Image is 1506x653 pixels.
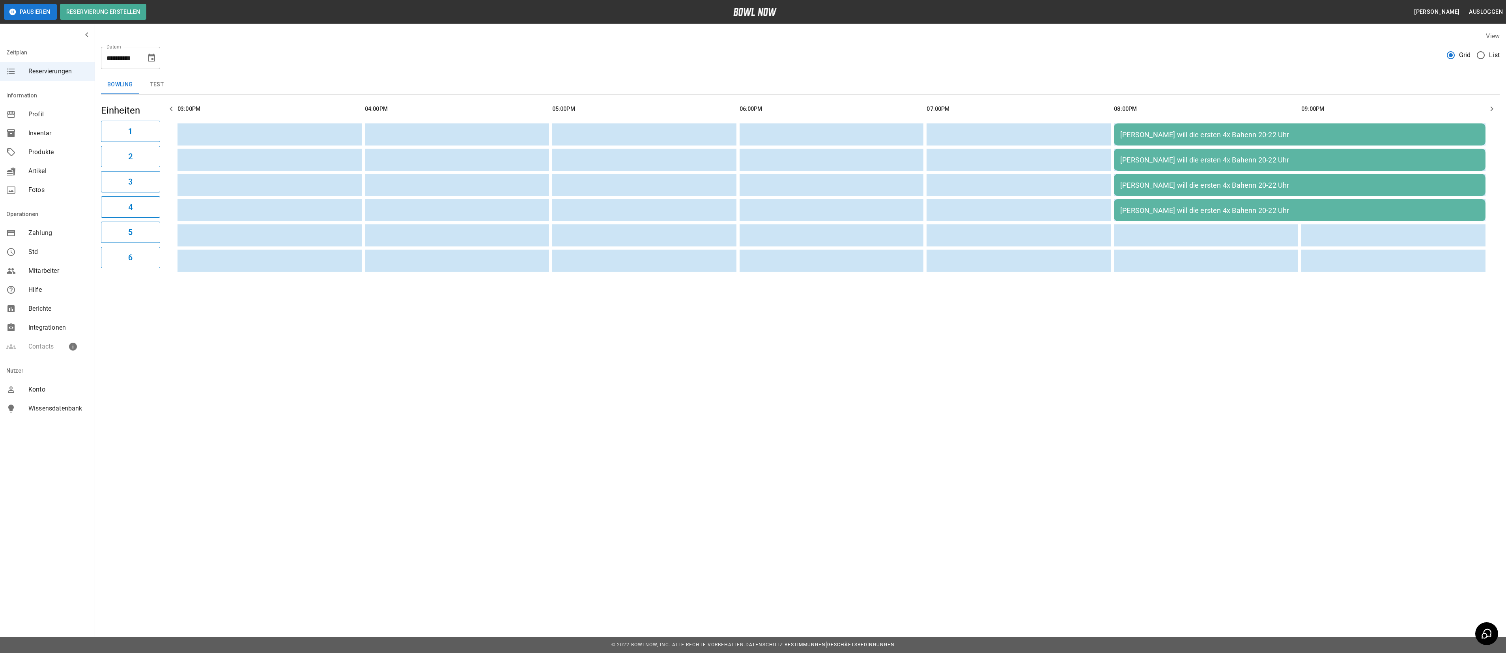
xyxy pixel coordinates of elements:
[827,642,895,647] a: Geschäftsbedingungen
[28,404,88,413] span: Wissensdatenbank
[1466,5,1506,19] button: Ausloggen
[28,185,88,195] span: Fotos
[611,642,746,647] span: © 2022 BowlNow, Inc. Alle Rechte vorbehalten.
[1301,98,1485,120] th: 09:00PM
[128,226,133,239] h6: 5
[28,228,88,238] span: Zahlung
[746,642,826,647] a: Datenschutz-Bestimmungen
[28,385,88,394] span: Konto
[128,175,133,188] h6: 3
[28,304,88,313] span: Berichte
[101,104,160,117] h5: Einheiten
[28,166,88,176] span: Artikel
[733,8,777,16] img: logo
[1459,50,1471,60] span: Grid
[101,75,1500,94] div: inventory tabs
[101,247,160,268] button: 6
[128,125,133,138] h6: 1
[60,4,147,20] button: Reservierung erstellen
[174,95,1489,275] table: sticky table
[28,247,88,257] span: Std
[1120,181,1479,189] div: [PERSON_NAME] will die ersten 4x Bahenn 20-22 Uhr
[1120,206,1479,215] div: [PERSON_NAME] will die ersten 4x Bahenn 20-22 Uhr
[101,171,160,192] button: 3
[28,323,88,332] span: Integrationen
[101,75,139,94] button: Bowling
[101,121,160,142] button: 1
[139,75,175,94] button: test
[28,266,88,276] span: Mitarbeiter
[1120,156,1479,164] div: [PERSON_NAME] will die ersten 4x Bahenn 20-22 Uhr
[1411,5,1463,19] button: [PERSON_NAME]
[28,110,88,119] span: Profil
[28,129,88,138] span: Inventar
[1489,50,1500,60] span: List
[1120,131,1479,139] div: [PERSON_NAME] will die ersten 4x Bahenn 20-22 Uhr
[101,196,160,218] button: 4
[28,147,88,157] span: Produkte
[1114,98,1298,120] th: 08:00PM
[178,98,362,120] th: 03:00PM
[128,150,133,163] h6: 2
[1486,32,1500,40] label: View
[552,98,736,120] th: 05:00PM
[365,98,549,120] th: 04:00PM
[128,251,133,264] h6: 6
[101,222,160,243] button: 5
[144,50,159,66] button: Choose date, selected date is 11. Dez. 2025
[28,67,88,76] span: Reservierungen
[128,201,133,213] h6: 4
[101,146,160,167] button: 2
[740,98,924,120] th: 06:00PM
[927,98,1111,120] th: 07:00PM
[28,285,88,295] span: Hilfe
[4,4,57,20] button: Pausieren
